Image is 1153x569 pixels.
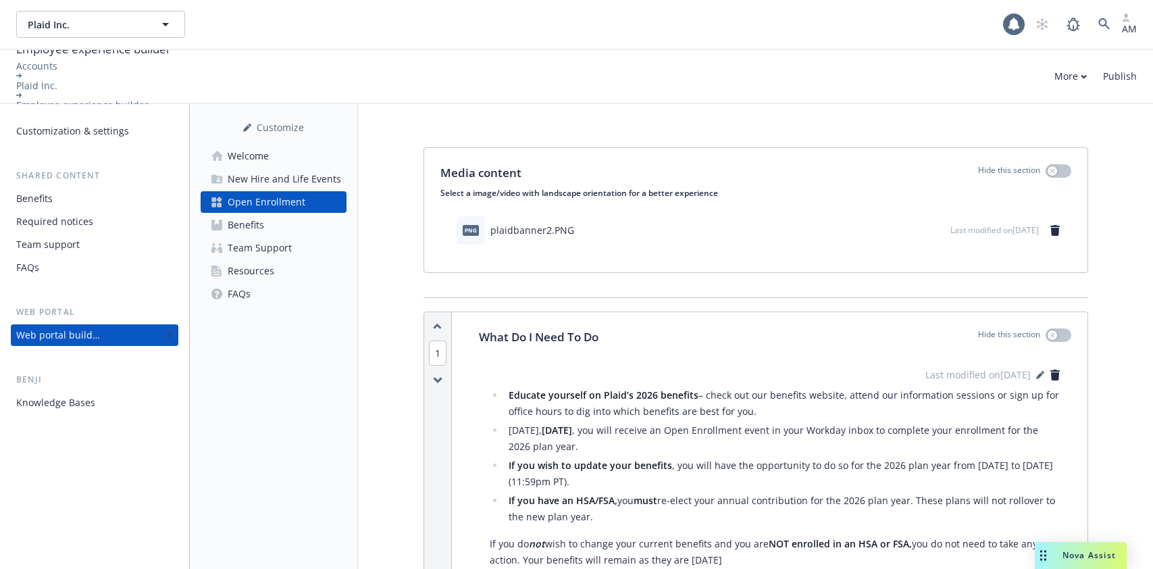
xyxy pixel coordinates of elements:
span: Employee experience builder [16,98,149,112]
div: Shared content [11,169,178,182]
a: FAQs [11,257,178,278]
strong: Educate yourself on Plaid’s 2026 benefits [509,389,698,401]
div: Welcome [228,145,269,167]
a: Plaid Inc. [16,79,57,92]
button: 1 [429,346,446,360]
a: Resources [201,260,347,282]
div: Team Support [228,237,292,259]
div: Web portal [11,305,178,319]
div: Benji [11,373,178,387]
li: , you will have the opportunity to do so for the 2026 plan year from [DATE] to [DATE] (11:59pm PT). [505,457,1060,490]
span: Last modified on [DATE] [950,224,1039,236]
div: Knowledge Bases [16,392,95,414]
span: Last modified on [DATE] [925,368,1031,382]
a: Web portal builder [11,324,178,346]
a: Knowledge Bases [11,392,178,414]
a: Team support [11,234,178,255]
span: Nova Assist [1062,549,1116,561]
div: FAQs [228,283,251,305]
a: Team Support [201,237,347,259]
div: Benefits [16,188,53,209]
button: preview file [933,223,945,237]
div: Publish [1103,66,1137,86]
strong: [DATE] [542,424,572,437]
div: Web portal builder [16,324,100,346]
div: Team support [16,234,80,255]
strong: If you wish to update your benefits [509,459,672,472]
div: More [1054,66,1087,86]
a: remove [1050,370,1060,380]
a: Customization & settings [11,120,178,142]
div: Resources [228,260,274,282]
p: Hide this section [978,328,1040,346]
button: Customize [201,120,347,134]
a: Welcome [201,145,347,167]
a: Required notices [11,211,178,232]
div: Required notices [16,211,93,232]
li: [DATE], , you will receive an Open Enrollment event in your Workday inbox to complete your enroll... [505,422,1060,455]
p: Media content [440,164,521,182]
button: More [1038,66,1103,87]
button: Publish [1103,66,1137,87]
a: New Hire and Life Events [201,168,347,190]
a: Accounts [16,59,57,72]
li: you re-elect your annual contribution for the 2026 plan year. These plans will not rollover to th... [505,493,1060,525]
div: Customization & settings [16,120,129,142]
button: download file [911,223,922,237]
span: PNG [463,225,479,235]
strong: NOT enrolled in an HSA or FSA, [769,537,912,550]
a: editPencil [1036,371,1044,379]
span: 1 [429,341,446,366]
div: plaidbanner2.PNG [490,223,574,237]
p: If you do wish to change your current benefits and you are you do not need to take any action. Yo... [490,536,1060,568]
div: New Hire and Life Events [228,168,341,190]
button: Plaid Inc. [16,11,185,38]
a: remove [1050,225,1060,236]
span: Employee experience builder [16,41,171,58]
div: FAQs [16,257,39,278]
strong: not [529,537,545,550]
div: Open Enrollment [228,191,305,213]
p: What Do I Need To Do [479,328,598,346]
p: Select a image/video with landscape orientation for a better experience [440,187,1071,199]
div: AM [1122,22,1137,36]
a: FAQs [201,283,347,305]
a: Report a Bug [1060,11,1087,38]
li: – check out our benefits website, attend our information sessions or sign up for office hours to ... [505,387,1060,420]
div: Drag to move [1035,542,1052,569]
div: Benefits [228,214,264,236]
button: Nova Assist [1035,542,1127,569]
p: Hide this section [978,164,1040,182]
a: Open Enrollment [201,191,347,213]
a: Start snowing [1029,11,1056,38]
strong: If you have an HSA/FSA, [509,494,617,507]
a: Search [1091,11,1118,38]
a: Benefits [201,214,347,236]
span: Plaid Inc. [28,18,145,32]
a: Benefits [11,188,178,209]
strong: must [634,494,657,507]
